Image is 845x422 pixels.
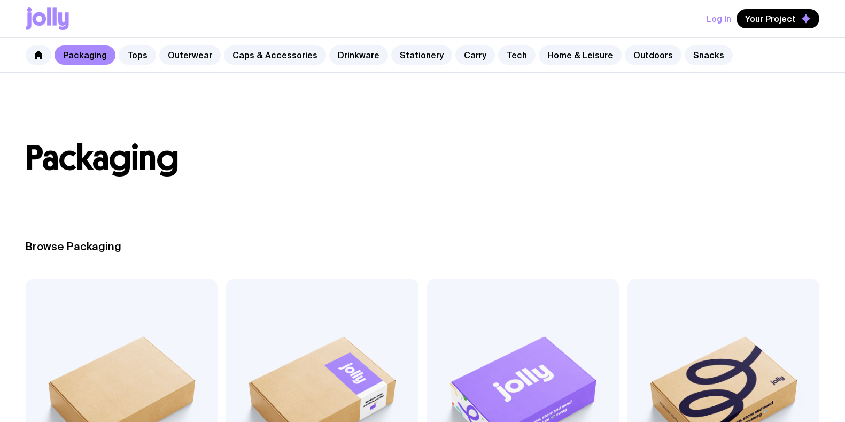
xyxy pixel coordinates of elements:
[498,45,536,65] a: Tech
[119,45,156,65] a: Tops
[539,45,622,65] a: Home & Leisure
[329,45,388,65] a: Drinkware
[391,45,452,65] a: Stationery
[55,45,115,65] a: Packaging
[745,13,796,24] span: Your Project
[26,240,819,253] h2: Browse Packaging
[26,141,819,175] h1: Packaging
[224,45,326,65] a: Caps & Accessories
[685,45,733,65] a: Snacks
[707,9,731,28] button: Log In
[159,45,221,65] a: Outerwear
[737,9,819,28] button: Your Project
[625,45,681,65] a: Outdoors
[455,45,495,65] a: Carry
